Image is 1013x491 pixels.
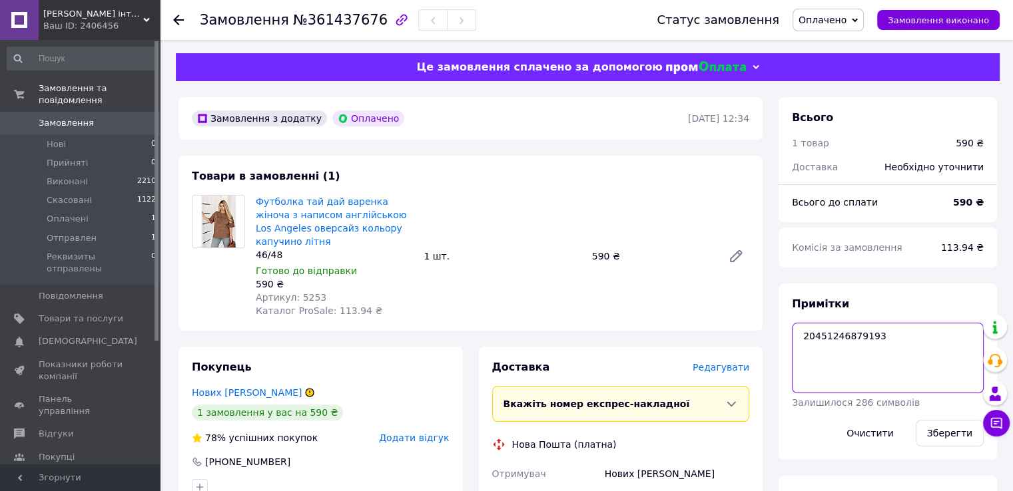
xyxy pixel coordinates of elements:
div: Нових [PERSON_NAME] [602,462,752,486]
span: Kelly інтернет-магазин жіночого одягу [43,8,143,20]
span: Вкажіть номер експрес-накладної [504,399,690,409]
div: 590 ₴ [587,247,717,265]
span: Всього до сплати [792,197,878,208]
div: Статус замовлення [657,13,779,27]
span: 1 товар [792,138,829,148]
a: Нових [PERSON_NAME] [192,387,302,398]
span: Доставка [792,162,838,172]
textarea: 20451246879193 [792,323,984,393]
img: evopay logo [666,61,746,74]
div: Замовлення з додатку [192,110,327,126]
div: 46/48 [256,248,413,261]
span: 0 [151,157,156,169]
span: 0 [151,251,156,275]
span: Виконані [47,176,88,188]
span: 0 [151,138,156,150]
span: Скасовані [47,194,92,206]
span: Відгуки [39,428,73,440]
div: 1 замовлення у вас на 590 ₴ [192,405,343,420]
span: Товари в замовленні (1) [192,170,340,182]
button: Чат з покупцем [983,410,1010,436]
span: Комісія за замовлення [792,242,902,253]
div: 590 ₴ [256,277,413,291]
span: 78% [205,432,226,443]
b: 590 ₴ [953,197,984,208]
span: 113.94 ₴ [941,242,984,253]
div: Ваш ID: 2406456 [43,20,160,32]
span: Покупець [192,361,252,373]
div: Нова Пошта (платна) [509,438,620,451]
span: Редагувати [693,362,749,373]
span: Оплачено [799,15,846,25]
span: Залишилося 286 символів [792,397,920,408]
span: 1 [151,213,156,225]
span: Панель управління [39,393,123,417]
span: №361437676 [293,12,388,28]
span: Реквизиты отправлены [47,251,151,275]
div: [PHONE_NUMBER] [204,455,292,468]
span: Каталог ProSale: 113.94 ₴ [256,305,382,316]
a: Редагувати [723,243,749,269]
span: 1122 [137,194,156,206]
span: Артикул: 5253 [256,292,326,303]
span: Замовлення [39,117,94,129]
span: Прийняті [47,157,88,169]
span: Отримувач [492,468,546,479]
span: Примітки [792,297,849,310]
span: Покупці [39,451,75,463]
div: Оплачено [332,110,404,126]
span: Повідомлення [39,290,103,302]
button: Замовлення виконано [877,10,1000,30]
div: 1 шт. [418,247,586,265]
time: [DATE] 12:34 [688,113,749,124]
span: 2210 [137,176,156,188]
span: Це замовлення сплачено за допомогою [416,61,662,73]
span: Доставка [492,361,550,373]
input: Пошук [7,47,157,71]
span: 1 [151,232,156,244]
div: Необхідно уточнити [876,152,992,182]
span: [DEMOGRAPHIC_DATA] [39,335,137,347]
button: Зберегти [916,420,984,446]
span: Показники роботи компанії [39,359,123,383]
span: Готово до відправки [256,265,357,276]
span: Товари та послуги [39,313,123,325]
a: Футболка тай дай варенка жіноча з написом англійською Los Angeles оверсайз кольору капучино літня [256,196,406,247]
span: Додати відгук [379,432,449,443]
span: Оплачені [47,213,89,225]
span: Замовлення [200,12,289,28]
div: успішних покупок [192,431,318,444]
button: Очистити [835,420,905,446]
span: Отправлен [47,232,97,244]
div: 590 ₴ [956,136,984,150]
span: Замовлення виконано [888,15,989,25]
span: Всього [792,111,833,124]
span: Нові [47,138,66,150]
img: Футболка тай дай варенка жіноча з написом англійською Los Angeles оверсайз кольору капучино літня [201,196,236,247]
div: Повернутися назад [173,13,184,27]
span: Замовлення та повідомлення [39,82,160,106]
